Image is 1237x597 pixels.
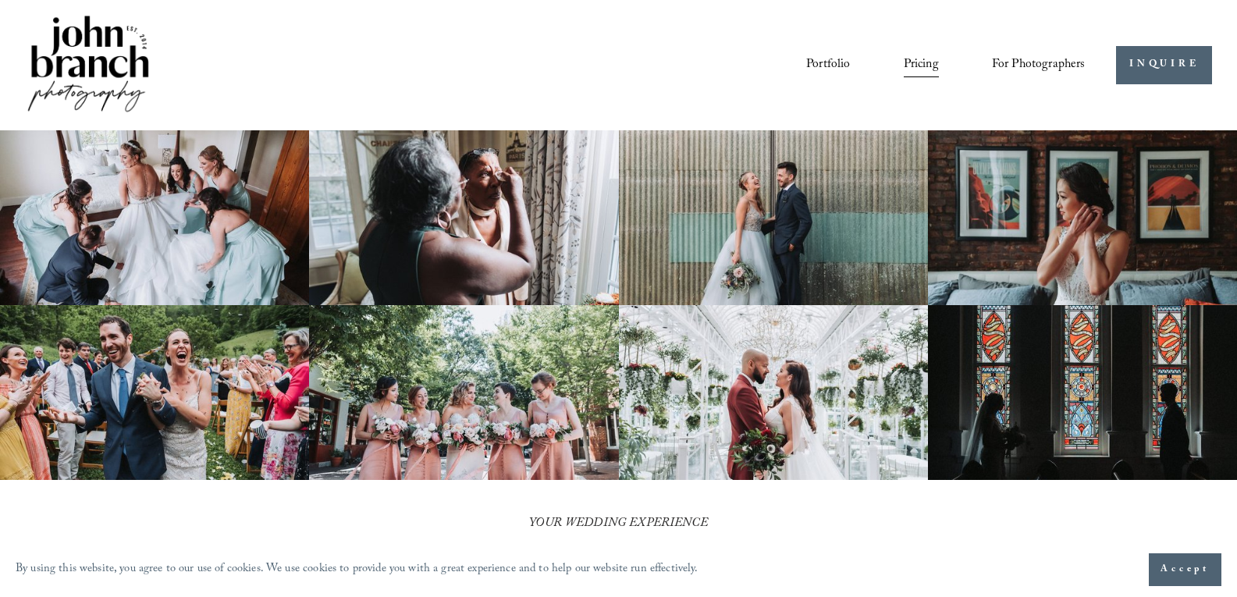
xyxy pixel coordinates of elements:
[1161,562,1210,577] span: Accept
[992,53,1086,77] span: For Photographers
[16,559,698,581] p: By using this website, you agree to our use of cookies. We use cookies to provide you with a grea...
[928,130,1237,305] img: Bride adjusting earring in front of framed posters on a brick wall.
[806,52,850,78] a: Portfolio
[619,305,928,480] img: Bride and groom standing in an elegant greenhouse with chandeliers and lush greenery.
[904,52,939,78] a: Pricing
[928,305,1237,480] img: Silhouettes of a bride and groom facing each other in a church, with colorful stained glass windo...
[309,305,618,480] img: A bride and four bridesmaids in pink dresses, holding bouquets with pink and white flowers, smili...
[25,12,151,118] img: John Branch IV Photography
[1149,553,1221,586] button: Accept
[529,513,708,535] em: YOUR WEDDING EXPERIENCE
[619,130,928,305] img: A bride and groom standing together, laughing, with the bride holding a bouquet in front of a cor...
[347,539,886,585] strong: NOT JUST A DAY, A LIFETIME.
[992,52,1086,78] a: folder dropdown
[1116,46,1212,84] a: INQUIRE
[309,130,618,305] img: Woman applying makeup to another woman near a window with floral curtains and autumn flowers.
